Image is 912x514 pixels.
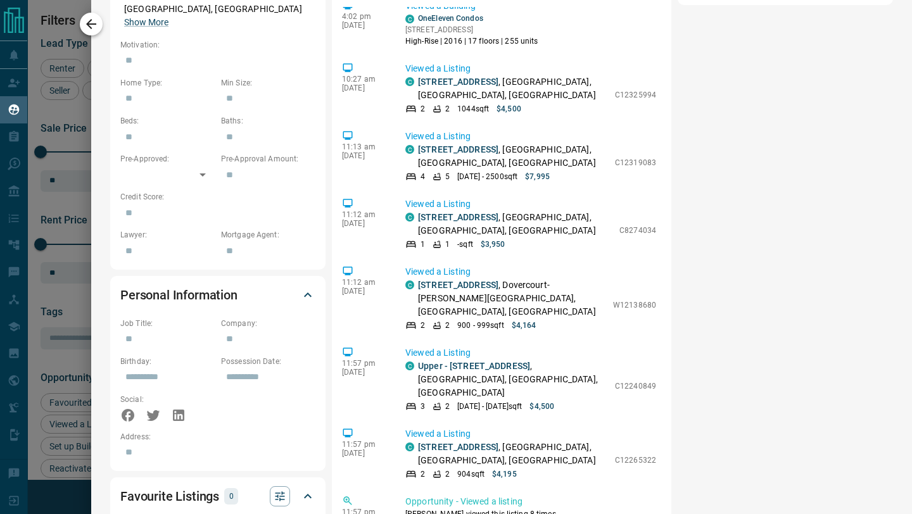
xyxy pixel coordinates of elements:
[120,229,215,241] p: Lawyer:
[342,440,386,449] p: 11:57 pm
[421,468,425,480] p: 2
[421,239,425,250] p: 1
[418,143,609,170] p: , [GEOGRAPHIC_DATA], [GEOGRAPHIC_DATA], [GEOGRAPHIC_DATA]
[120,356,215,367] p: Birthday:
[120,431,315,442] p: Address:
[445,401,450,412] p: 2
[342,210,386,219] p: 11:12 am
[418,360,609,399] p: , [GEOGRAPHIC_DATA], [GEOGRAPHIC_DATA], [GEOGRAPHIC_DATA]
[221,229,315,241] p: Mortgage Agent:
[221,115,315,127] p: Baths:
[342,287,386,296] p: [DATE]
[342,75,386,84] p: 10:27 am
[120,191,315,203] p: Credit Score:
[342,359,386,368] p: 11:57 pm
[421,320,425,331] p: 2
[120,486,219,506] h2: Favourite Listings
[481,239,505,250] p: $3,950
[405,213,414,222] div: condos.ca
[405,62,656,75] p: Viewed a Listing
[615,380,656,392] p: C12240849
[120,285,237,305] h2: Personal Information
[421,171,425,182] p: 4
[120,77,215,89] p: Home Type:
[457,401,522,412] p: [DATE] - [DATE] sqft
[445,171,450,182] p: 5
[512,320,536,331] p: $4,164
[405,145,414,154] div: condos.ca
[221,153,315,165] p: Pre-Approval Amount:
[418,280,498,290] a: [STREET_ADDRESS]
[342,449,386,458] p: [DATE]
[221,356,315,367] p: Possession Date:
[418,14,483,23] a: OneEleven Condos
[342,21,386,30] p: [DATE]
[342,278,386,287] p: 11:12 am
[221,318,315,329] p: Company:
[418,75,609,102] p: , [GEOGRAPHIC_DATA], [GEOGRAPHIC_DATA], [GEOGRAPHIC_DATA]
[418,361,530,371] a: Upper - [STREET_ADDRESS]
[457,171,517,182] p: [DATE] - 2500 sqft
[405,427,656,441] p: Viewed a Listing
[405,346,656,360] p: Viewed a Listing
[221,77,315,89] p: Min Size:
[405,77,414,86] div: condos.ca
[405,442,414,451] div: condos.ca
[619,225,656,236] p: C8274034
[615,89,656,101] p: C12325994
[615,157,656,168] p: C12319083
[342,368,386,377] p: [DATE]
[418,77,498,87] a: [STREET_ADDRESS]
[120,280,315,310] div: Personal Information
[405,280,414,289] div: condos.ca
[405,265,656,279] p: Viewed a Listing
[120,318,215,329] p: Job Title:
[418,441,609,467] p: , [GEOGRAPHIC_DATA], [GEOGRAPHIC_DATA], [GEOGRAPHIC_DATA]
[418,279,607,318] p: , Dovercourt-[PERSON_NAME][GEOGRAPHIC_DATA], [GEOGRAPHIC_DATA], [GEOGRAPHIC_DATA]
[615,454,656,466] p: C12265322
[445,239,450,250] p: 1
[405,35,538,47] p: High-Rise | 2016 | 17 floors | 255 units
[525,171,550,182] p: $7,995
[457,468,484,480] p: 904 sqft
[405,495,656,508] p: Opportunity - Viewed a listing
[405,197,656,211] p: Viewed a Listing
[457,239,473,250] p: - sqft
[492,468,517,480] p: $4,195
[342,151,386,160] p: [DATE]
[228,489,234,503] p: 0
[342,142,386,151] p: 11:13 am
[457,103,489,115] p: 1044 sqft
[342,12,386,21] p: 4:02 pm
[405,24,538,35] p: [STREET_ADDRESS]
[418,144,498,154] a: [STREET_ADDRESS]
[418,212,498,222] a: [STREET_ADDRESS]
[120,481,315,511] div: Favourite Listings0
[418,211,613,237] p: , [GEOGRAPHIC_DATA], [GEOGRAPHIC_DATA], [GEOGRAPHIC_DATA]
[342,84,386,92] p: [DATE]
[124,16,168,29] button: Show More
[421,401,425,412] p: 3
[445,320,450,331] p: 2
[342,219,386,228] p: [DATE]
[405,15,414,23] div: condos.ca
[120,39,315,51] p: Motivation:
[120,115,215,127] p: Beds:
[405,361,414,370] div: condos.ca
[418,442,498,452] a: [STREET_ADDRESS]
[497,103,521,115] p: $4,500
[445,468,450,480] p: 2
[405,130,656,143] p: Viewed a Listing
[120,394,215,405] p: Social:
[421,103,425,115] p: 2
[613,299,656,311] p: W12138680
[457,320,503,331] p: 900 - 999 sqft
[445,103,450,115] p: 2
[120,153,215,165] p: Pre-Approved:
[529,401,554,412] p: $4,500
